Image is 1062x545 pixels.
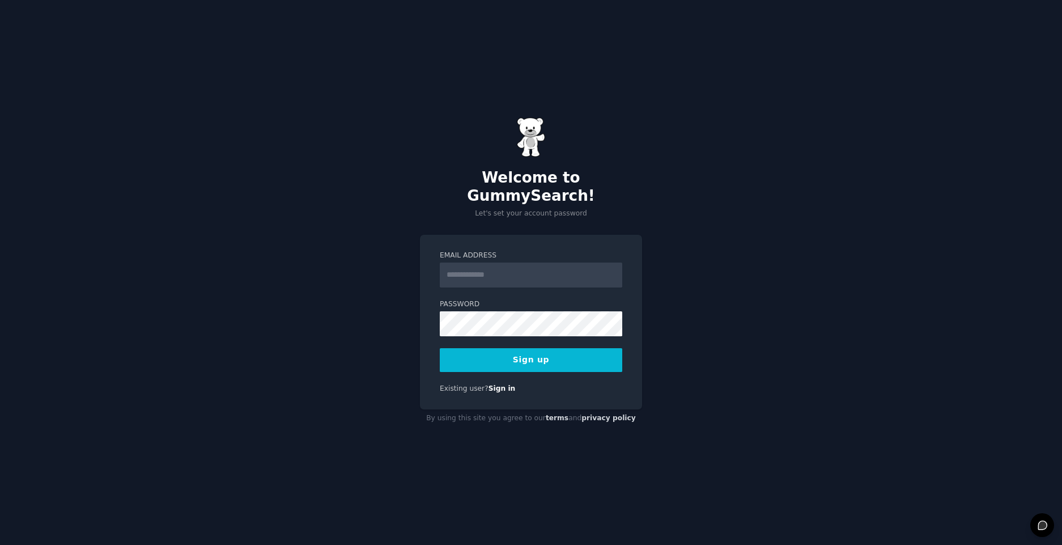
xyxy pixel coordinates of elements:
[488,385,516,392] a: Sign in
[517,117,545,157] img: Gummy Bear
[420,169,642,205] h2: Welcome to GummySearch!
[581,414,636,422] a: privacy policy
[440,251,622,261] label: Email Address
[420,209,642,219] p: Let's set your account password
[440,385,488,392] span: Existing user?
[546,414,568,422] a: terms
[420,409,642,428] div: By using this site you agree to our and
[440,348,622,372] button: Sign up
[440,299,622,310] label: Password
